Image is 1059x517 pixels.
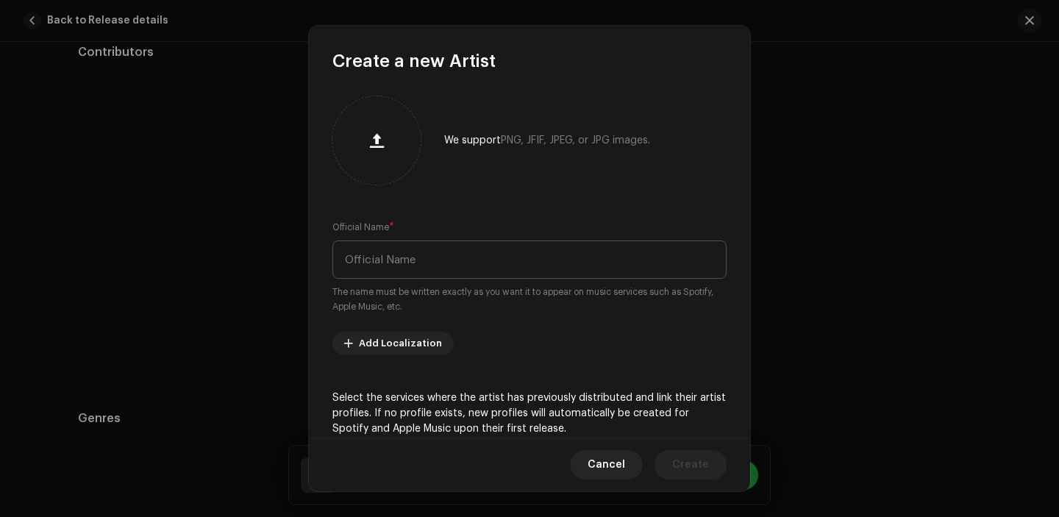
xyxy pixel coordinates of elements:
[332,240,727,279] input: Official Name
[588,450,625,479] span: Cancel
[501,135,650,146] span: PNG, JFIF, JPEG, or JPG images.
[332,391,727,437] p: Select the services where the artist has previously distributed and link their artist profiles. I...
[444,135,650,146] div: We support
[332,285,727,314] small: The name must be written exactly as you want it to appear on music services such as Spotify, Appl...
[332,49,496,73] span: Create a new Artist
[359,329,442,358] span: Add Localization
[570,450,643,479] button: Cancel
[672,450,709,479] span: Create
[332,332,454,355] button: Add Localization
[655,450,727,479] button: Create
[332,220,389,235] small: Official Name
